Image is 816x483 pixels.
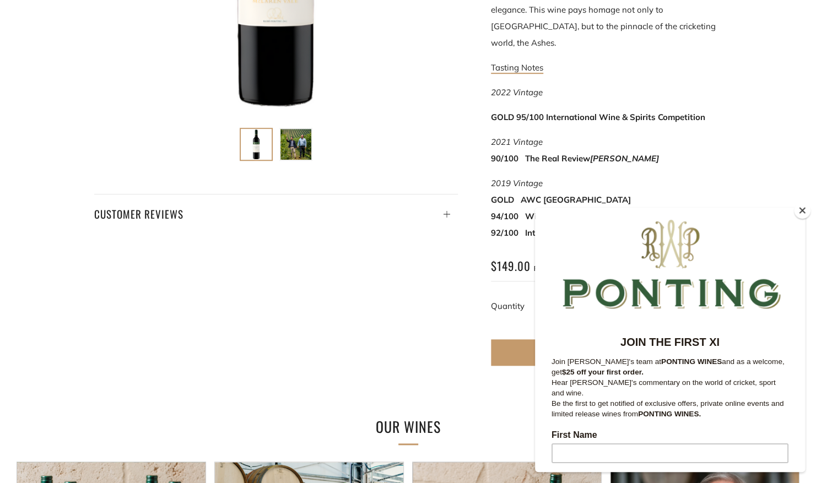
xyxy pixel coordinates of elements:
p: only left in stock [491,323,722,330]
strong: PONTING WINES. [103,202,166,210]
input: Subscribe [17,361,253,381]
button: Close [794,202,810,219]
span: We will send you a confirmation email to subscribe. I agree to sign up to the Ponting Wines newsl... [17,394,247,442]
strong: GOLD AWC [GEOGRAPHIC_DATA] 94/100 Winestate Magazine 92/100 International Wine & Spirits Competition [491,194,684,238]
a: Tasting Notes [491,62,543,74]
strong: PONTING WINES [126,150,187,158]
span: per pack [534,264,560,273]
img: Load image into Gallery viewer, Ponting &#39;The Pinnacle&#39; McLaren Vale Shiraz 2022 [241,129,272,160]
p: Hear [PERSON_NAME]'s commentary on the world of cricket, sport and wine. [17,170,253,191]
label: Quantity [491,301,525,311]
strong: $25 off your first order. [27,160,109,169]
em: 2021 Vintage [491,137,543,147]
em: [PERSON_NAME] [590,153,659,164]
em: 2019 Vintage [491,178,543,188]
a: Customer Reviews [94,194,458,223]
label: Last Name [17,269,253,282]
button: Add to Cart [491,339,722,366]
h2: Our Wines [226,415,590,438]
p: Join [PERSON_NAME]'s team at and as a welcome, get [17,149,253,170]
button: Load image into Gallery viewer, Ponting &#39;The Pinnacle&#39; McLaren Vale Shiraz 2022 [240,128,273,161]
strong: GOLD 95/100 International Wine & Spirits Competition [491,112,705,122]
strong: 90/100 The Real Review [491,153,659,164]
img: Load image into Gallery viewer, Ponting &#39;The Pinnacle&#39; McLaren Vale Shiraz 2022 [280,129,311,160]
span: $149.00 [491,257,531,274]
label: First Name [17,222,253,236]
em: 2022 Vintage [491,87,543,97]
strong: JOIN THE FIRST XI [85,128,185,140]
p: Be the first to get notified of exclusive offers, private online events and limited release wines... [17,191,253,211]
label: Email [17,315,253,328]
h4: Customer Reviews [94,204,458,223]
